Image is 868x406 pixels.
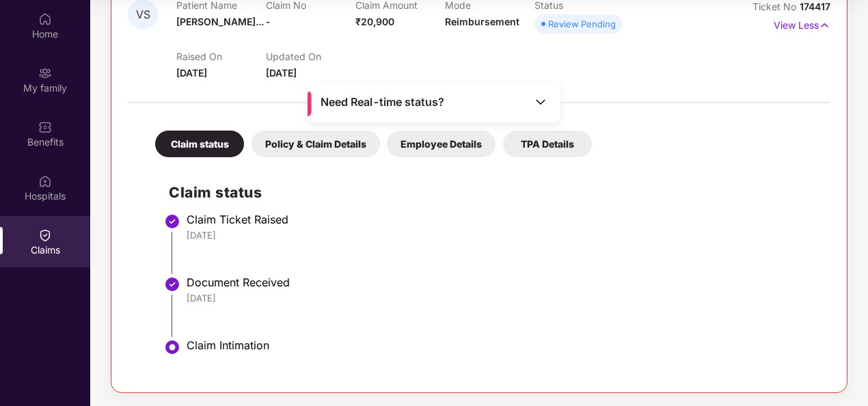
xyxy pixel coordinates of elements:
div: Policy & Claim Details [252,131,380,157]
img: svg+xml;base64,PHN2ZyBpZD0iSG9zcGl0YWxzIiB4bWxucz0iaHR0cDovL3d3dy53My5vcmcvMjAwMC9zdmciIHdpZHRoPS... [38,174,52,188]
div: [DATE] [187,229,817,241]
div: [DATE] [187,292,817,304]
span: Ticket No [752,1,800,12]
span: Reimbursement [445,16,519,27]
span: [PERSON_NAME]... [176,16,264,27]
div: Claim status [155,131,244,157]
p: View Less [774,14,830,33]
span: ₹20,900 [355,16,394,27]
img: svg+xml;base64,PHN2ZyB3aWR0aD0iMjAiIGhlaWdodD0iMjAiIHZpZXdCb3g9IjAgMCAyMCAyMCIgZmlsbD0ibm9uZSIgeG... [38,66,52,80]
span: Need Real-time status? [321,95,444,109]
img: svg+xml;base64,PHN2ZyB4bWxucz0iaHR0cDovL3d3dy53My5vcmcvMjAwMC9zdmciIHdpZHRoPSIxNyIgaGVpZ2h0PSIxNy... [819,18,830,33]
p: Raised On [176,51,266,62]
img: svg+xml;base64,PHN2ZyBpZD0iU3RlcC1Eb25lLTMyeDMyIiB4bWxucz0iaHR0cDovL3d3dy53My5vcmcvMjAwMC9zdmciIH... [164,276,180,293]
img: svg+xml;base64,PHN2ZyBpZD0iSG9tZSIgeG1sbnM9Imh0dHA6Ly93d3cudzMub3JnLzIwMDAvc3ZnIiB3aWR0aD0iMjAiIG... [38,12,52,26]
img: svg+xml;base64,PHN2ZyBpZD0iU3RlcC1Eb25lLTMyeDMyIiB4bWxucz0iaHR0cDovL3d3dy53My5vcmcvMjAwMC9zdmciIH... [164,213,180,230]
span: VS [136,9,150,21]
span: [DATE] [176,67,207,79]
div: Employee Details [387,131,496,157]
span: [DATE] [266,67,297,79]
img: Toggle Icon [534,95,547,109]
div: TPA Details [503,131,592,157]
div: Claim Ticket Raised [187,213,817,226]
span: 174417 [800,1,830,12]
p: Updated On [266,51,355,62]
h2: Claim status [169,181,817,204]
div: Claim Intimation [187,338,817,352]
div: Document Received [187,275,817,289]
div: Review Pending [548,17,616,31]
img: svg+xml;base64,PHN2ZyBpZD0iU3RlcC1BY3RpdmUtMzJ4MzIiIHhtbG5zPSJodHRwOi8vd3d3LnczLm9yZy8yMDAwL3N2Zy... [164,339,180,355]
img: svg+xml;base64,PHN2ZyBpZD0iQ2xhaW0iIHhtbG5zPSJodHRwOi8vd3d3LnczLm9yZy8yMDAwL3N2ZyIgd2lkdGg9IjIwIi... [38,228,52,242]
img: svg+xml;base64,PHN2ZyBpZD0iQmVuZWZpdHMiIHhtbG5zPSJodHRwOi8vd3d3LnczLm9yZy8yMDAwL3N2ZyIgd2lkdGg9Ij... [38,120,52,134]
span: - [266,16,271,27]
